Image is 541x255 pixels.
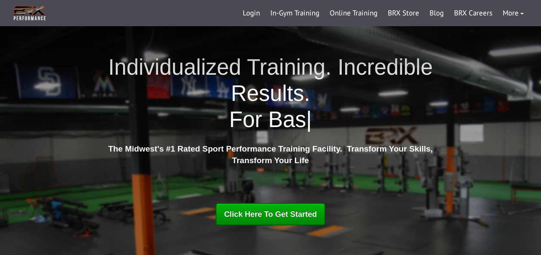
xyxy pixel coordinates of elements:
span: Click Here To Get Started [224,210,317,219]
a: Online Training [325,3,383,24]
a: Click Here To Get Started [216,203,326,225]
span: For Bas [229,107,306,132]
a: BRX Careers [449,3,498,24]
a: Login [238,3,265,24]
h1: Individualized Training. Incredible Results. [105,54,436,133]
span: | [306,107,312,132]
strong: The Midwest's #1 Rated Sport Performance Training Facility. Transform Your Skills, Transform Your... [108,144,433,165]
a: Blog [424,3,449,24]
img: BRX Transparent Logo-2 [12,4,47,22]
a: In-Gym Training [265,3,325,24]
a: More [498,3,529,24]
div: Navigation Menu [238,3,529,24]
a: BRX Store [383,3,424,24]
